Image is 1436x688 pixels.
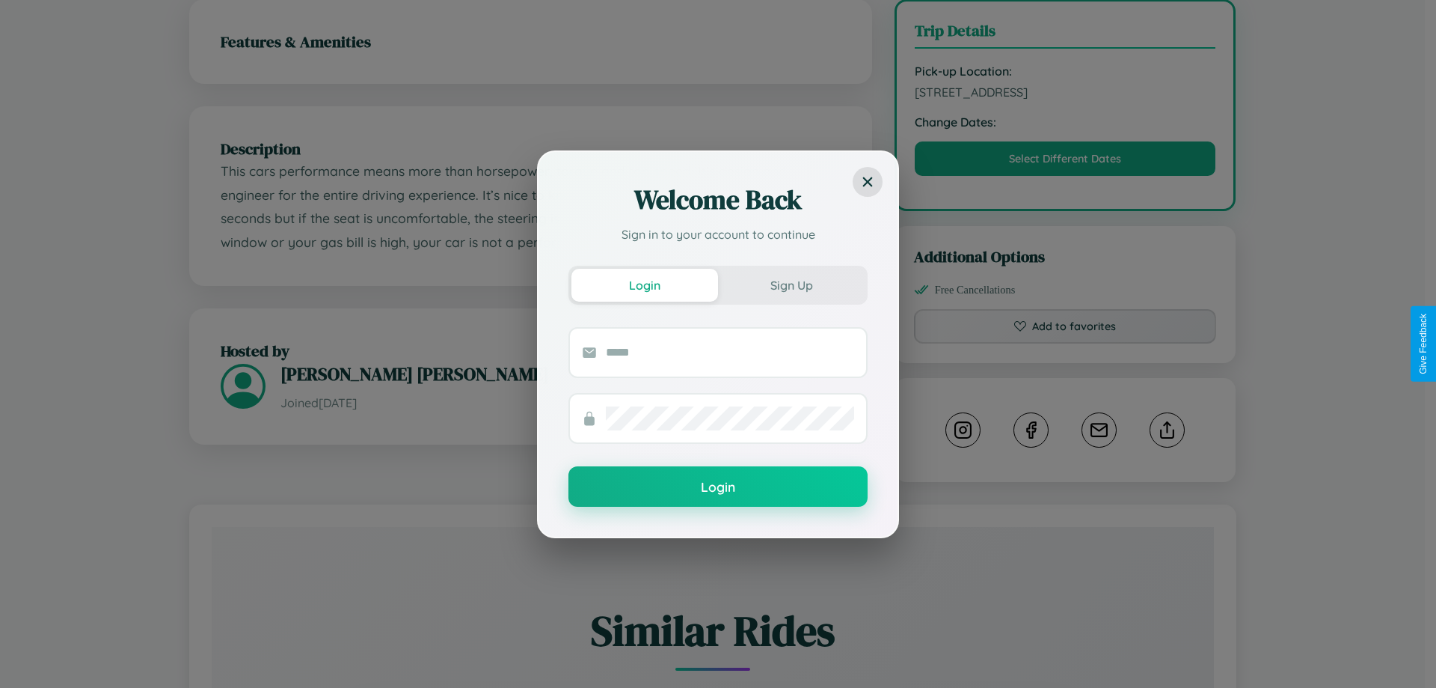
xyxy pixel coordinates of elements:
p: Sign in to your account to continue [568,225,868,243]
div: Give Feedback [1418,314,1429,374]
h2: Welcome Back [568,182,868,218]
button: Login [568,466,868,507]
button: Login [571,269,718,302]
button: Sign Up [718,269,865,302]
